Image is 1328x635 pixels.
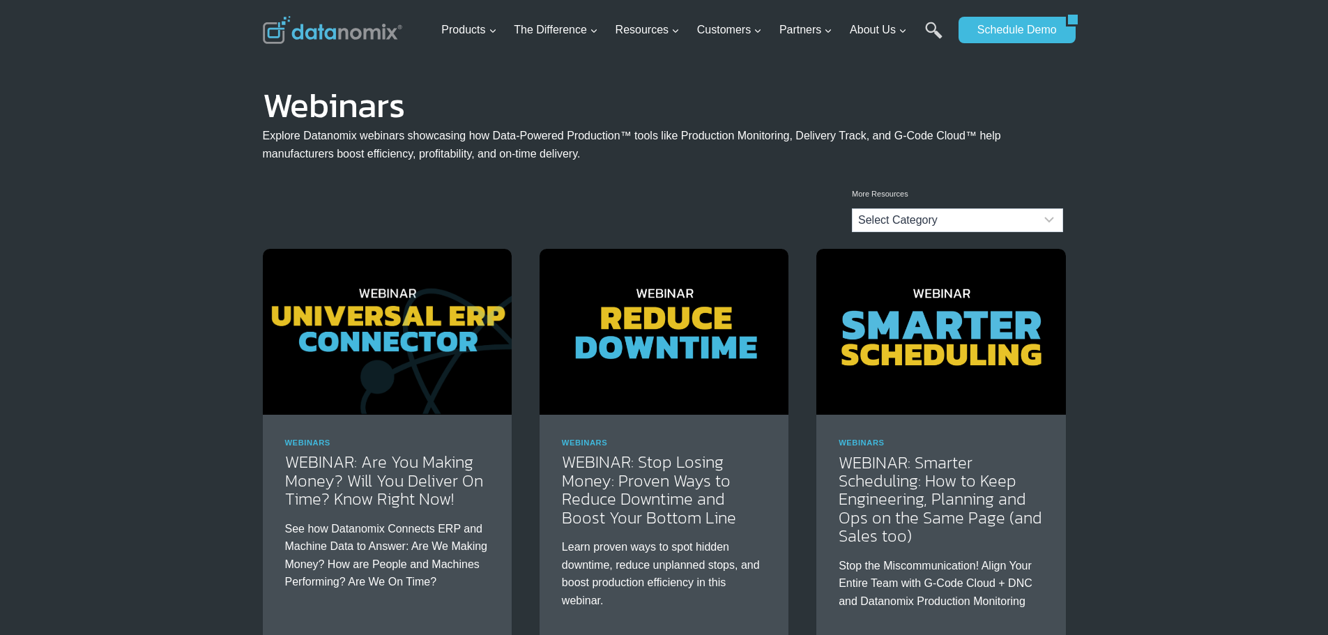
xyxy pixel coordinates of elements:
img: Smarter Scheduling: How To Keep Engineering, Planning and Ops on the Same Page [816,249,1065,415]
span: Resources [616,21,680,39]
a: Webinars [285,438,330,447]
span: Products [441,21,496,39]
p: Stop the Miscommunication! Align Your Entire Team with G-Code Cloud + DNC and Datanomix Productio... [839,557,1043,611]
span: About Us [850,21,907,39]
a: WEBINAR: Are You Making Money? Will You Deliver On Time? Know Right Now! [285,450,483,511]
nav: Primary Navigation [436,8,952,53]
p: See how Datanomix Connects ERP and Machine Data to Answer: Are We Making Money? How are People an... [285,520,489,591]
a: WEBINAR: Smarter Scheduling: How to Keep Engineering, Planning and Ops on the Same Page (and Sale... [839,450,1042,549]
h1: Webinars [263,95,1066,116]
a: WEBINAR: Stop Losing Money: Proven Ways to Reduce Downtime and Boost Your Bottom Line [562,450,736,529]
a: Search [925,22,942,53]
img: Datanomix [263,16,402,44]
p: Learn proven ways to spot hidden downtime, reduce unplanned stops, and boost production efficienc... [562,538,766,609]
a: Schedule Demo [959,17,1066,43]
span: Partners [779,21,832,39]
span: The Difference [514,21,598,39]
a: Webinars [562,438,607,447]
img: Bridge the gap between planning & production with the Datanomix Universal ERP Connector [263,249,512,415]
span: Explore Datanomix webinars showcasing how Data-Powered Production™ tools like Production Monitori... [263,130,1001,160]
img: WEBINAR: Discover practical ways to reduce downtime, boost productivity, and improve profits in y... [540,249,788,415]
p: More Resources [852,188,1063,201]
span: Customers [697,21,762,39]
a: Webinars [839,438,884,447]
